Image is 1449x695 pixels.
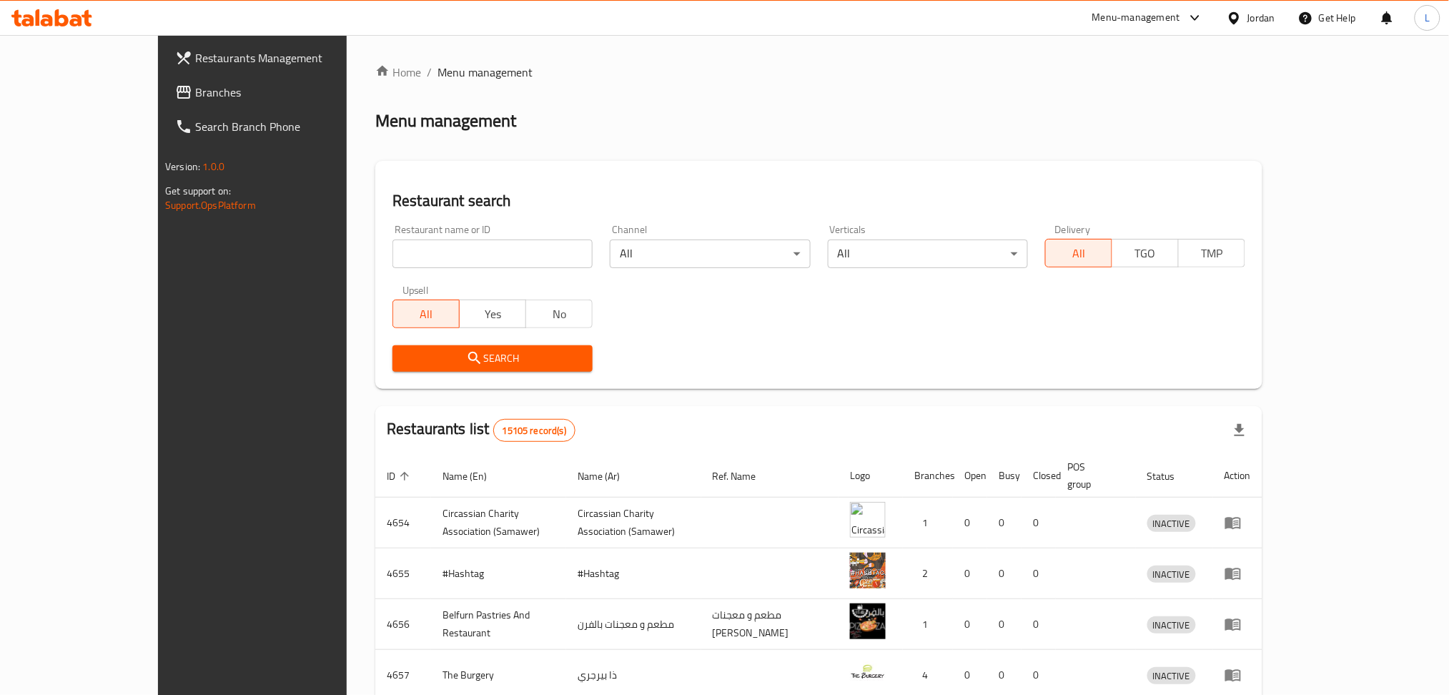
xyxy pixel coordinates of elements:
td: 0 [987,548,1022,599]
div: Menu-management [1092,9,1180,26]
span: Ref. Name [713,468,775,485]
div: INACTIVE [1147,616,1196,634]
span: All [1052,243,1107,264]
div: Jordan [1247,10,1275,26]
span: 1.0.0 [202,157,224,176]
td: 0 [987,498,1022,548]
th: Busy [987,454,1022,498]
div: Menu [1225,514,1251,531]
th: Action [1213,454,1262,498]
div: Export file [1222,413,1257,448]
button: All [392,300,460,328]
span: Menu management [437,64,533,81]
span: 15105 record(s) [494,424,575,438]
a: Search Branch Phone [164,109,400,144]
td: 0 [1022,548,1056,599]
td: #Hashtag [566,548,701,599]
span: L [1425,10,1430,26]
td: 0 [1022,599,1056,650]
button: All [1045,239,1112,267]
nav: breadcrumb [375,64,1262,81]
td: ​Circassian ​Charity ​Association​ (Samawer) [566,498,701,548]
label: Upsell [402,285,429,295]
td: 2 [903,548,953,599]
h2: Restaurant search [392,190,1245,212]
span: Yes [465,304,520,325]
td: مطعم و معجنات بالفرن [566,599,701,650]
td: #Hashtag [431,548,566,599]
a: Support.OpsPlatform [165,196,256,215]
div: Menu [1225,616,1251,633]
td: 0 [953,498,987,548]
td: 0 [1022,498,1056,548]
th: Closed [1022,454,1056,498]
div: Total records count [493,419,575,442]
span: Restaurants Management [195,49,389,66]
li: / [427,64,432,81]
span: TMP [1185,243,1240,264]
td: مطعم و معجنات [PERSON_NAME] [701,599,839,650]
img: #Hashtag [850,553,886,588]
button: Yes [459,300,526,328]
span: Status [1147,468,1194,485]
td: 0 [987,599,1022,650]
div: INACTIVE [1147,667,1196,684]
td: Belfurn Pastries And Restaurant [431,599,566,650]
td: 4654 [375,498,431,548]
span: Get support on: [165,182,231,200]
td: 0 [953,599,987,650]
div: Menu [1225,565,1251,582]
span: ID [387,468,414,485]
td: 1 [903,599,953,650]
button: No [525,300,593,328]
th: Open [953,454,987,498]
div: All [610,240,810,268]
img: The Burgery [850,654,886,690]
td: 0 [953,548,987,599]
button: Search [392,345,593,372]
div: INACTIVE [1147,566,1196,583]
span: Name (En) [442,468,505,485]
h2: Menu management [375,109,516,132]
img: ​Circassian ​Charity ​Association​ (Samawer) [850,502,886,538]
span: TGO [1118,243,1173,264]
span: POS group [1067,458,1119,493]
a: Branches [164,75,400,109]
td: 4656 [375,599,431,650]
span: INACTIVE [1147,668,1196,684]
div: Menu [1225,666,1251,684]
td: 1 [903,498,953,548]
span: INACTIVE [1147,566,1196,583]
span: All [399,304,454,325]
span: INACTIVE [1147,516,1196,532]
span: Branches [195,84,389,101]
td: ​Circassian ​Charity ​Association​ (Samawer) [431,498,566,548]
div: All [828,240,1028,268]
button: TMP [1178,239,1245,267]
th: Branches [903,454,953,498]
span: Search [404,350,581,368]
span: Name (Ar) [578,468,638,485]
input: Search for restaurant name or ID.. [392,240,593,268]
label: Delivery [1055,225,1091,235]
h2: Restaurants list [387,418,575,442]
th: Logo [839,454,903,498]
span: INACTIVE [1147,617,1196,634]
img: Belfurn Pastries And Restaurant [850,603,886,639]
span: No [532,304,587,325]
a: Restaurants Management [164,41,400,75]
td: 4655 [375,548,431,599]
span: Version: [165,157,200,176]
button: TGO [1112,239,1179,267]
span: Search Branch Phone [195,118,389,135]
